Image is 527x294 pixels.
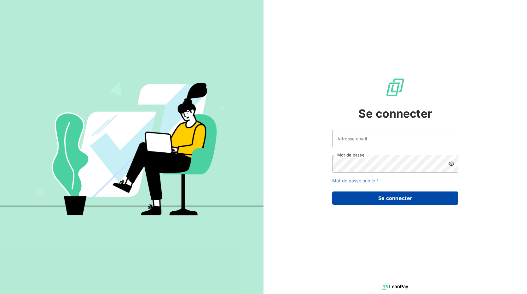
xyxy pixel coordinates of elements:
[332,130,458,147] input: placeholder
[332,191,458,205] button: Se connecter
[382,282,408,291] img: logo
[332,178,379,183] a: Mot de passe oublié ?
[358,105,432,122] span: Se connecter
[385,77,405,97] img: Logo LeanPay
